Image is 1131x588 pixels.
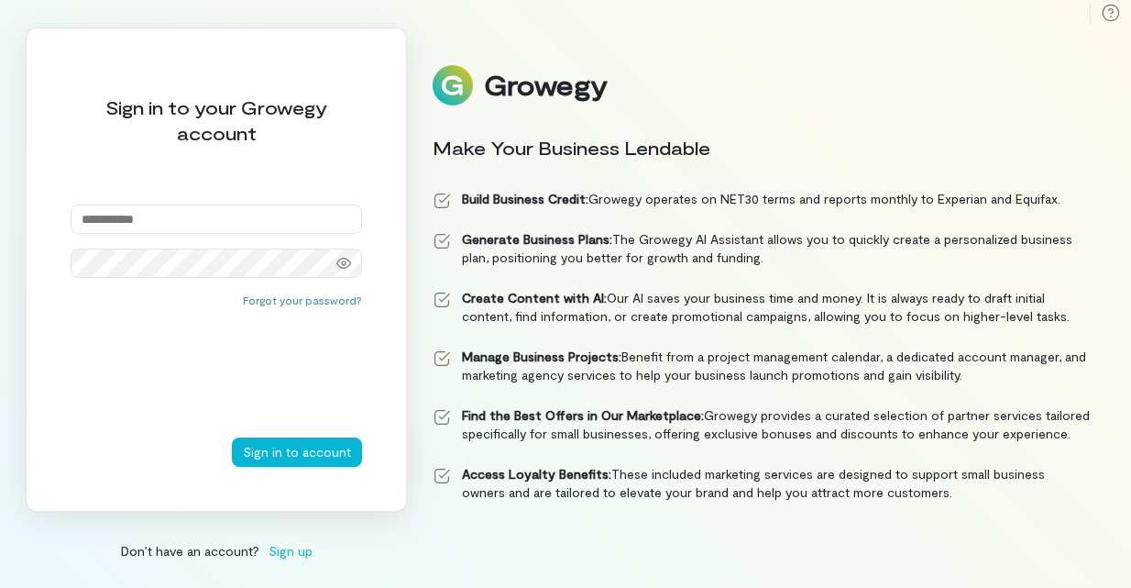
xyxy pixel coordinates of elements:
[433,230,1091,267] li: The Growegy AI Assistant allows you to quickly create a personalized business plan, positioning y...
[462,231,612,247] strong: Generate Business Plans:
[26,541,407,560] div: Don’t have an account?
[433,190,1091,208] li: Growegy operates on NET30 terms and reports monthly to Experian and Equifax.
[462,349,621,364] strong: Manage Business Projects:
[433,465,1091,502] li: These included marketing services are designed to support small business owners and are tailored ...
[433,65,473,105] img: Logo
[433,135,1091,161] div: Make Your Business Lendable
[433,406,1091,443] li: Growegy provides a curated selection of partner services tailored specifically for small business...
[462,407,704,423] strong: Find the Best Offers in Our Marketplace:
[484,70,607,101] div: Growegy
[433,289,1091,326] li: Our AI saves your business time and money. It is always ready to draft initial content, find info...
[433,348,1091,384] li: Benefit from a project management calendar, a dedicated account manager, and marketing agency ser...
[71,94,362,146] div: Sign in to your Growegy account
[232,438,362,467] button: Sign in to account
[269,541,313,560] span: Sign up
[462,466,611,482] strong: Access Loyalty Benefits:
[243,293,362,307] button: Forgot your password?
[462,191,588,206] strong: Build Business Credit:
[462,290,607,305] strong: Create Content with AI:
